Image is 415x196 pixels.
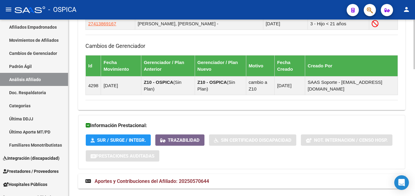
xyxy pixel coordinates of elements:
td: 4298 [86,77,101,95]
h3: Cambios de Gerenciador [85,42,398,50]
td: [DATE] [275,77,305,95]
span: Aportes y Contribuciones del Afiliado: 20250570644 [95,178,209,184]
strong: Z10 - OSPICA [144,80,173,85]
th: Fecha Creado [275,55,305,77]
span: Integración (discapacidad) [3,155,60,162]
th: Motivo [246,55,275,77]
th: Id [86,55,101,77]
td: [DATE] [101,77,141,95]
strong: Z10 - OSPICA [197,80,227,85]
td: 3 - Hijo < 21 años [308,17,369,30]
span: Hospitales Públicos [3,181,47,188]
mat-icon: menu [5,6,12,13]
span: Prestaciones Auditadas [96,153,154,159]
button: SUR / SURGE / INTEGR. [86,134,151,146]
span: SUR / SURGE / INTEGR. [97,137,146,143]
td: cambio a Z10 [246,77,275,95]
span: Trazabilidad [168,137,200,143]
td: ( ) [141,77,195,95]
span: Prestadores / Proveedores [3,168,59,175]
mat-expansion-panel-header: Aportes y Contribuciones del Afiliado: 20250570644 [78,174,405,189]
button: Prestaciones Auditadas [86,150,159,162]
h3: Información Prestacional: [86,121,398,130]
mat-icon: person [403,6,410,13]
td: [PERSON_NAME], [PERSON_NAME] - [135,17,263,30]
th: Gerenciador / Plan Nuevo [195,55,246,77]
td: [DATE] [263,17,308,30]
button: Not. Internacion / Censo Hosp. [301,134,392,146]
td: SAAS Soporte - [EMAIL_ADDRESS][DOMAIN_NAME] [305,77,398,95]
span: - OSPICA [48,3,76,16]
button: Sin Certificado Discapacidad [209,134,296,146]
button: Trazabilidad [155,134,204,146]
th: Fecha Movimiento [101,55,141,77]
th: Gerenciador / Plan Anterior [141,55,195,77]
div: Open Intercom Messenger [394,175,409,190]
span: Sin Certificado Discapacidad [221,137,291,143]
span: Not. Internacion / Censo Hosp. [314,137,388,143]
td: ( ) [195,77,246,95]
span: 27413869167 [88,21,116,26]
th: Creado Por [305,55,398,77]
